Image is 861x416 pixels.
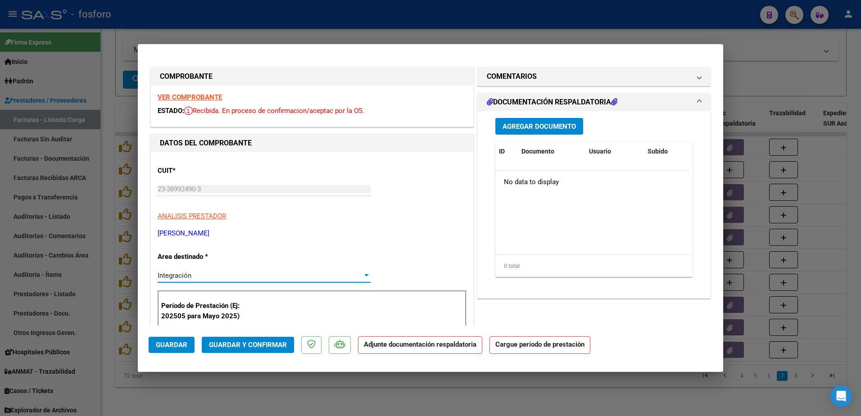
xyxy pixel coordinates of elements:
[158,252,250,262] p: Area destinado *
[487,97,617,108] h1: DOCUMENTACIÓN RESPALDATORIA
[184,107,364,115] span: Recibida. En proceso de confirmacion/aceptac por la OS.
[830,385,852,407] div: Open Intercom Messenger
[648,148,668,155] span: Subido
[495,118,583,135] button: Agregar Documento
[158,271,191,280] span: Integración
[503,122,576,131] span: Agregar Documento
[518,142,585,161] datatable-header-cell: Documento
[158,107,184,115] span: ESTADO:
[644,142,689,161] datatable-header-cell: Subido
[585,142,644,161] datatable-header-cell: Usuario
[158,93,222,101] a: VER COMPROBANTE
[489,336,590,354] strong: Cargue período de prestación
[487,71,537,82] h1: COMENTARIOS
[499,148,505,155] span: ID
[156,341,187,349] span: Guardar
[149,337,195,353] button: Guardar
[478,93,710,111] mat-expansion-panel-header: DOCUMENTACIÓN RESPALDATORIA
[158,166,250,176] p: CUIT
[158,228,467,239] p: [PERSON_NAME]
[160,139,252,147] strong: DATOS DEL COMPROBANTE
[478,68,710,86] mat-expansion-panel-header: COMENTARIOS
[478,111,710,298] div: DOCUMENTACIÓN RESPALDATORIA
[589,148,611,155] span: Usuario
[495,142,518,161] datatable-header-cell: ID
[495,255,693,277] div: 0 total
[160,72,213,81] strong: COMPROBANTE
[495,171,689,193] div: No data to display
[689,142,734,161] datatable-header-cell: Acción
[202,337,294,353] button: Guardar y Confirmar
[158,212,226,220] span: ANALISIS PRESTADOR
[364,340,476,348] strong: Adjunte documentación respaldatoria
[521,148,554,155] span: Documento
[209,341,287,349] span: Guardar y Confirmar
[161,301,252,321] p: Período de Prestación (Ej: 202505 para Mayo 2025)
